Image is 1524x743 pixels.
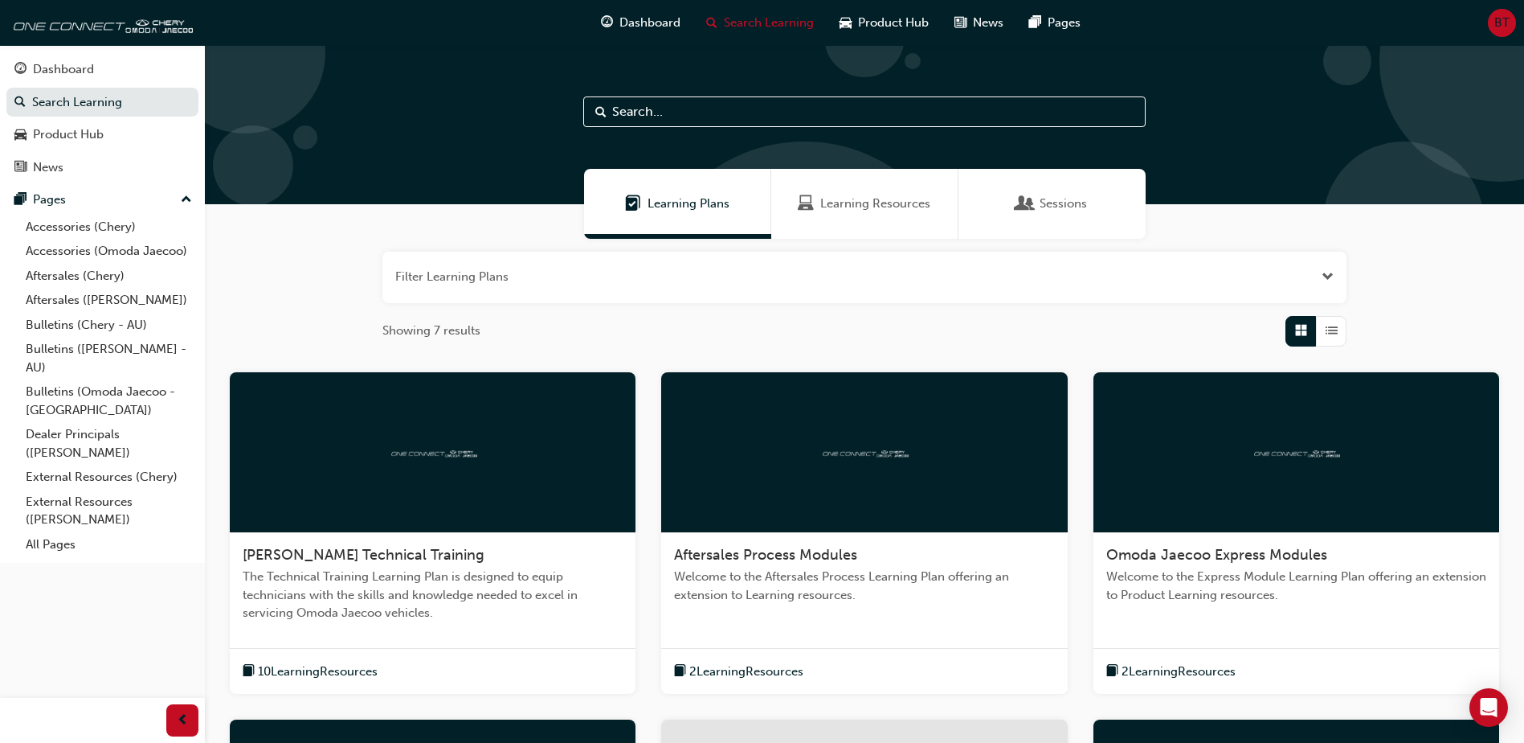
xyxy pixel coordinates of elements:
div: Dashboard [33,60,94,79]
button: DashboardSearch LearningProduct HubNews [6,51,198,185]
div: Product Hub [33,125,104,144]
a: pages-iconPages [1016,6,1093,39]
a: Accessories (Omoda Jaecoo) [19,239,198,264]
span: Welcome to the Express Module Learning Plan offering an extension to Product Learning resources. [1106,568,1486,604]
a: External Resources ([PERSON_NAME]) [19,490,198,532]
button: book-icon2LearningResources [1106,662,1236,682]
span: book-icon [243,662,255,682]
span: pages-icon [14,193,27,207]
span: Product Hub [858,14,929,32]
a: Bulletins (Chery - AU) [19,313,198,338]
span: Sessions [1017,195,1033,213]
a: guage-iconDashboard [588,6,693,39]
a: oneconnect[PERSON_NAME] Technical TrainingThe Technical Training Learning Plan is designed to equ... [230,372,635,695]
a: Dashboard [6,55,198,84]
span: News [973,14,1003,32]
a: Aftersales ([PERSON_NAME]) [19,288,198,313]
span: Learning Resources [798,195,814,213]
div: Open Intercom Messenger [1469,688,1508,727]
img: oneconnect [1252,444,1340,459]
span: Sessions [1040,195,1087,213]
span: Welcome to the Aftersales Process Learning Plan offering an extension to Learning resources. [674,568,1054,604]
a: Aftersales (Chery) [19,264,198,289]
a: Dealer Principals ([PERSON_NAME]) [19,422,198,465]
a: SessionsSessions [958,169,1146,239]
a: Search Learning [6,88,198,117]
button: Open the filter [1322,268,1334,286]
a: oneconnectAftersales Process ModulesWelcome to the Aftersales Process Learning Plan offering an e... [661,372,1067,695]
a: Bulletins (Omoda Jaecoo - [GEOGRAPHIC_DATA]) [19,380,198,422]
span: Aftersales Process Modules [674,546,857,564]
a: news-iconNews [942,6,1016,39]
a: Learning PlansLearning Plans [584,169,771,239]
img: oneconnect [389,444,477,459]
span: Search [595,103,607,121]
button: BT [1488,9,1516,37]
span: 2 Learning Resources [1122,663,1236,681]
span: book-icon [1106,662,1118,682]
span: Pages [1048,14,1081,32]
span: List [1326,322,1338,340]
span: search-icon [706,13,717,33]
a: oneconnectOmoda Jaecoo Express ModulesWelcome to the Express Module Learning Plan offering an ext... [1093,372,1499,695]
span: pages-icon [1029,13,1041,33]
span: guage-icon [601,13,613,33]
span: Learning Resources [820,195,930,213]
span: Learning Plans [648,195,729,213]
a: All Pages [19,532,198,557]
a: car-iconProduct Hub [827,6,942,39]
span: up-icon [181,190,192,211]
button: book-icon10LearningResources [243,662,378,682]
a: Learning ResourcesLearning Resources [771,169,958,239]
a: search-iconSearch Learning [693,6,827,39]
span: 10 Learning Resources [258,663,378,681]
a: Product Hub [6,120,198,150]
a: Bulletins ([PERSON_NAME] - AU) [19,337,198,380]
a: News [6,153,198,183]
span: Omoda Jaecoo Express Modules [1106,546,1327,564]
span: car-icon [14,128,27,142]
input: Search... [583,96,1146,127]
span: news-icon [954,13,966,33]
img: oneconnect [8,6,193,39]
span: news-icon [14,161,27,175]
a: External Resources (Chery) [19,465,198,490]
span: [PERSON_NAME] Technical Training [243,546,484,564]
span: Showing 7 results [382,322,480,340]
a: Accessories (Chery) [19,215,198,240]
span: The Technical Training Learning Plan is designed to equip technicians with the skills and knowled... [243,568,623,622]
img: oneconnect [820,444,909,459]
span: 2 Learning Resources [689,663,803,681]
span: BT [1494,14,1510,32]
span: prev-icon [177,711,189,731]
span: Grid [1295,322,1307,340]
span: search-icon [14,96,26,110]
span: Learning Plans [625,195,641,213]
button: book-icon2LearningResources [674,662,803,682]
span: book-icon [674,662,686,682]
span: car-icon [840,13,852,33]
span: Dashboard [619,14,680,32]
button: Pages [6,185,198,215]
div: News [33,158,63,177]
span: Search Learning [724,14,814,32]
span: guage-icon [14,63,27,77]
div: Pages [33,191,66,209]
